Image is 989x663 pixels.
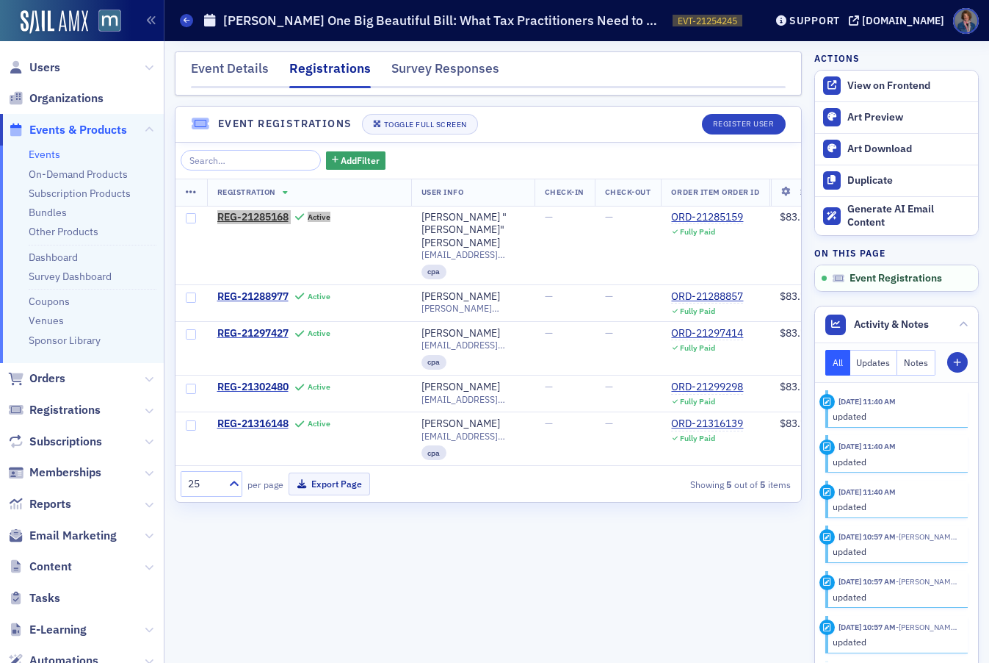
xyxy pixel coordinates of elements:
div: Showing out of items [598,478,791,491]
span: — [545,417,553,430]
span: $83.74 [780,326,812,340]
span: — [605,326,613,340]
time: 9/23/2025 11:40 AM [838,396,896,406]
span: Activity & Notes [854,317,929,332]
img: SailAMX [21,10,88,34]
div: cpa [421,355,447,370]
span: Profile [953,8,979,34]
input: Search… [181,150,321,171]
div: updated [833,635,958,648]
button: [DOMAIN_NAME] [849,15,949,26]
a: Sponsor Library [29,334,101,347]
a: ORD-21297414 [671,327,743,340]
a: Email Marketing [8,528,117,544]
a: Art Preview [815,102,978,133]
span: — [545,210,553,223]
time: 9/22/2025 10:57 AM [838,531,896,542]
span: Dee Sullivan [896,622,957,632]
a: REG-21297427Active [217,327,401,340]
div: updated [833,545,958,558]
span: — [545,380,553,393]
span: Orders [29,370,65,387]
a: Venues [29,314,64,327]
a: REG-21285168Active [217,211,401,224]
span: Memberships [29,465,101,481]
span: Reports [29,496,71,512]
div: Update [819,440,835,455]
span: Check-In [545,187,584,197]
span: Registrations [29,402,101,418]
a: ORD-21285159 [671,211,743,224]
a: [PERSON_NAME] [421,327,500,340]
a: Dashboard [29,251,78,264]
span: REG-21316148 [217,417,289,431]
a: Users [8,60,60,76]
time: 9/22/2025 10:57 AM [838,576,896,587]
a: Registrations [8,402,101,418]
a: Subscriptions [8,434,102,450]
h4: Event Registrations [218,116,352,132]
button: Duplicate [815,165,978,196]
a: REG-21316148Active [217,417,401,431]
a: [PERSON_NAME] [421,381,500,394]
div: Active [308,329,330,338]
span: REG-21297427 [217,327,289,340]
div: Survey Responses [391,59,499,86]
a: Content [8,559,72,575]
strong: 5 [758,478,768,491]
div: Active [308,382,330,392]
a: Events & Products [8,122,127,138]
div: Fully Paid [680,397,715,406]
span: [EMAIL_ADDRESS][DOMAIN_NAME] [421,340,524,351]
span: [EMAIL_ADDRESS][DOMAIN_NAME] [421,249,524,260]
span: E-Learning [29,622,87,638]
a: REG-21302480Active [217,381,401,394]
div: updated [833,455,958,468]
div: cpa [421,265,447,279]
div: [PERSON_NAME] "[PERSON_NAME]" [PERSON_NAME] [421,211,524,250]
div: Update [819,575,835,590]
button: AddFilter [326,151,386,170]
a: REG-21288977Active [217,290,401,304]
div: Fully Paid [680,227,715,237]
h4: On this page [814,246,979,259]
div: Duplicate [847,174,971,187]
span: Event Registrations [849,272,942,285]
span: Events & Products [29,122,127,138]
span: Content [29,559,72,575]
a: Survey Dashboard [29,270,112,283]
a: View Homepage [88,10,121,35]
span: Add Filter [341,154,380,167]
span: — [605,417,613,430]
span: Dee Sullivan [896,576,957,587]
a: Coupons [29,295,70,308]
div: Support [789,14,840,27]
button: Toggle Full Screen [362,114,478,135]
span: REG-21302480 [217,381,289,394]
a: [PERSON_NAME] [421,290,500,304]
div: 25 [188,476,220,492]
a: ORD-21316139 [671,417,743,431]
a: ORD-21299298 [671,381,743,394]
a: Reports [8,496,71,512]
a: [PERSON_NAME] [421,417,500,431]
span: $83.74 [780,210,812,223]
button: Register User [702,114,786,135]
button: Export Page [289,473,370,495]
button: Generate AI Email Content [815,196,978,236]
a: Bundles [29,206,67,219]
button: Notes [897,350,935,376]
time: 9/23/2025 11:40 AM [838,441,896,451]
span: $83.74 [780,417,812,430]
div: Fully Paid [680,434,715,443]
span: User Info [421,187,464,197]
a: Art Download [815,133,978,165]
span: [PERSON_NAME][EMAIL_ADDRESS][PERSON_NAME][DOMAIN_NAME] [421,303,524,314]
